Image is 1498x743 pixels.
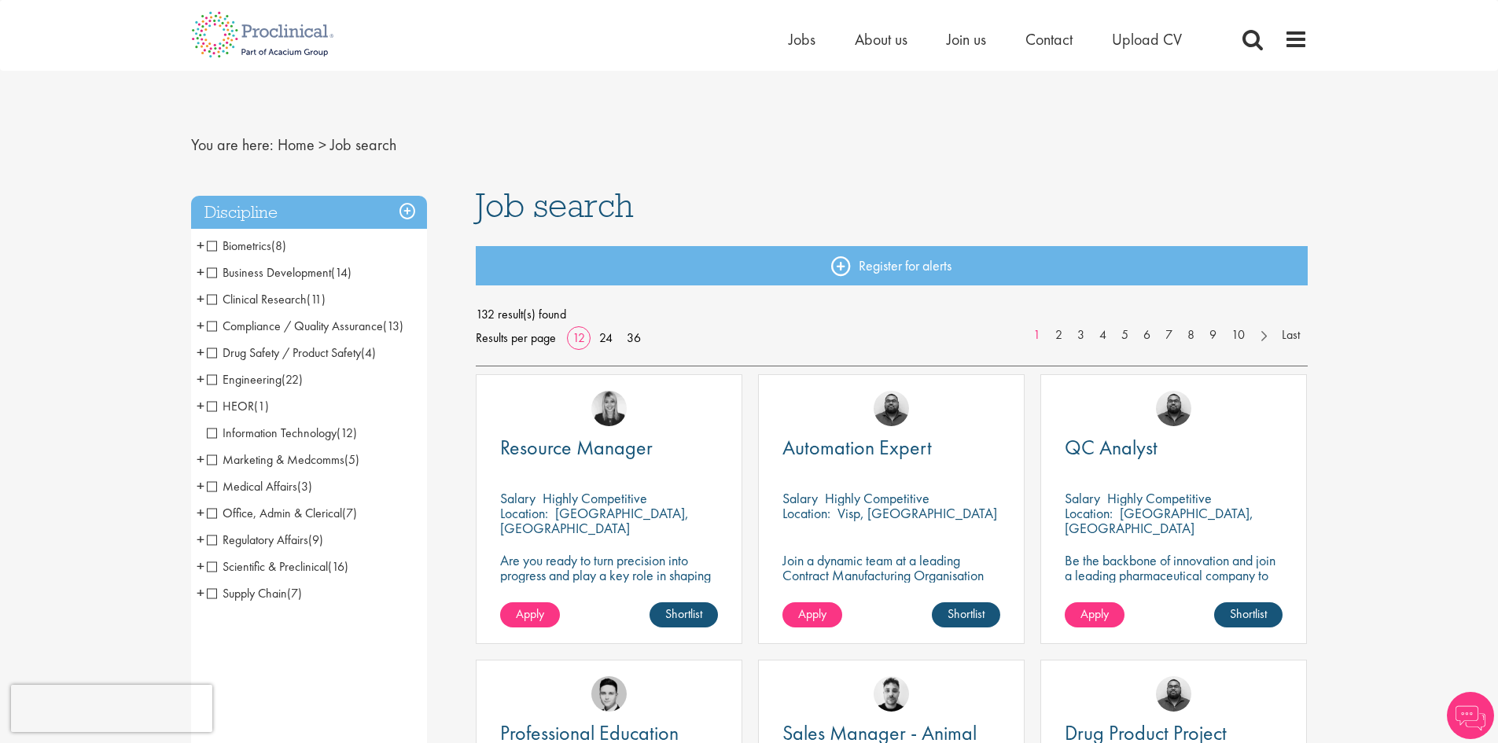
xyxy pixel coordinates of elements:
span: > [318,134,326,155]
a: Contact [1025,29,1073,50]
p: Are you ready to turn precision into progress and play a key role in shaping the future of pharma... [500,553,718,598]
img: Connor Lynes [591,676,627,712]
a: Apply [500,602,560,627]
a: About us [855,29,907,50]
p: [GEOGRAPHIC_DATA], [GEOGRAPHIC_DATA] [500,504,689,537]
span: HEOR [207,398,254,414]
span: 132 result(s) found [476,303,1308,326]
span: Resource Manager [500,434,653,461]
span: Supply Chain [207,585,287,601]
span: Regulatory Affairs [207,532,308,548]
p: Highly Competitive [825,489,929,507]
a: Join us [947,29,986,50]
span: Apply [798,605,826,622]
span: Drug Safety / Product Safety [207,344,361,361]
span: Scientific & Preclinical [207,558,328,575]
span: + [197,260,204,284]
img: Ashley Bennett [1156,391,1191,426]
span: Marketing & Medcomms [207,451,359,468]
span: Regulatory Affairs [207,532,323,548]
a: Shortlist [650,602,718,627]
p: Highly Competitive [543,489,647,507]
span: (4) [361,344,376,361]
span: Salary [500,489,536,507]
span: + [197,474,204,498]
span: + [197,447,204,471]
span: Compliance / Quality Assurance [207,318,383,334]
span: (9) [308,532,323,548]
span: Location: [500,504,548,522]
a: Register for alerts [476,246,1308,285]
a: Jobs [789,29,815,50]
span: Information Technology [207,425,337,441]
span: Office, Admin & Clerical [207,505,357,521]
span: Drug Safety / Product Safety [207,344,376,361]
a: Last [1274,326,1308,344]
span: + [197,314,204,337]
span: Salary [1065,489,1100,507]
a: 4 [1091,326,1114,344]
span: Biometrics [207,237,271,254]
span: + [197,554,204,578]
span: (22) [282,371,303,388]
p: Join a dynamic team at a leading Contract Manufacturing Organisation (CMO) and contribute to grou... [782,553,1000,627]
a: 6 [1135,326,1158,344]
span: + [197,394,204,417]
span: Marketing & Medcomms [207,451,344,468]
span: Location: [782,504,830,522]
p: Be the backbone of innovation and join a leading pharmaceutical company to help keep life-changin... [1065,553,1283,612]
img: Ashley Bennett [1156,676,1191,712]
a: Resource Manager [500,438,718,458]
span: Upload CV [1112,29,1182,50]
span: Automation Expert [782,434,932,461]
span: Clinical Research [207,291,307,307]
span: (5) [344,451,359,468]
span: (8) [271,237,286,254]
h3: Discipline [191,196,427,230]
span: (16) [328,558,348,575]
a: Shortlist [1214,602,1283,627]
span: Business Development [207,264,331,281]
span: (7) [287,585,302,601]
span: Apply [1080,605,1109,622]
span: (7) [342,505,357,521]
span: Clinical Research [207,291,326,307]
span: QC Analyst [1065,434,1158,461]
a: 5 [1113,326,1136,344]
span: + [197,287,204,311]
span: Salary [782,489,818,507]
span: Engineering [207,371,282,388]
span: Medical Affairs [207,478,297,495]
a: Apply [1065,602,1124,627]
img: Dean Fisher [874,676,909,712]
span: + [197,367,204,391]
span: Medical Affairs [207,478,312,495]
span: + [197,581,204,605]
a: Janelle Jones [591,391,627,426]
span: Supply Chain [207,585,302,601]
img: Ashley Bennett [874,391,909,426]
span: (1) [254,398,269,414]
span: (12) [337,425,357,441]
span: + [197,234,204,257]
a: QC Analyst [1065,438,1283,458]
span: Compliance / Quality Assurance [207,318,403,334]
a: Shortlist [932,602,1000,627]
span: Scientific & Preclinical [207,558,348,575]
a: 2 [1047,326,1070,344]
a: 10 [1224,326,1253,344]
span: Results per page [476,326,556,350]
a: 3 [1069,326,1092,344]
a: Apply [782,602,842,627]
p: Highly Competitive [1107,489,1212,507]
a: 7 [1158,326,1180,344]
span: Information Technology [207,425,357,441]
